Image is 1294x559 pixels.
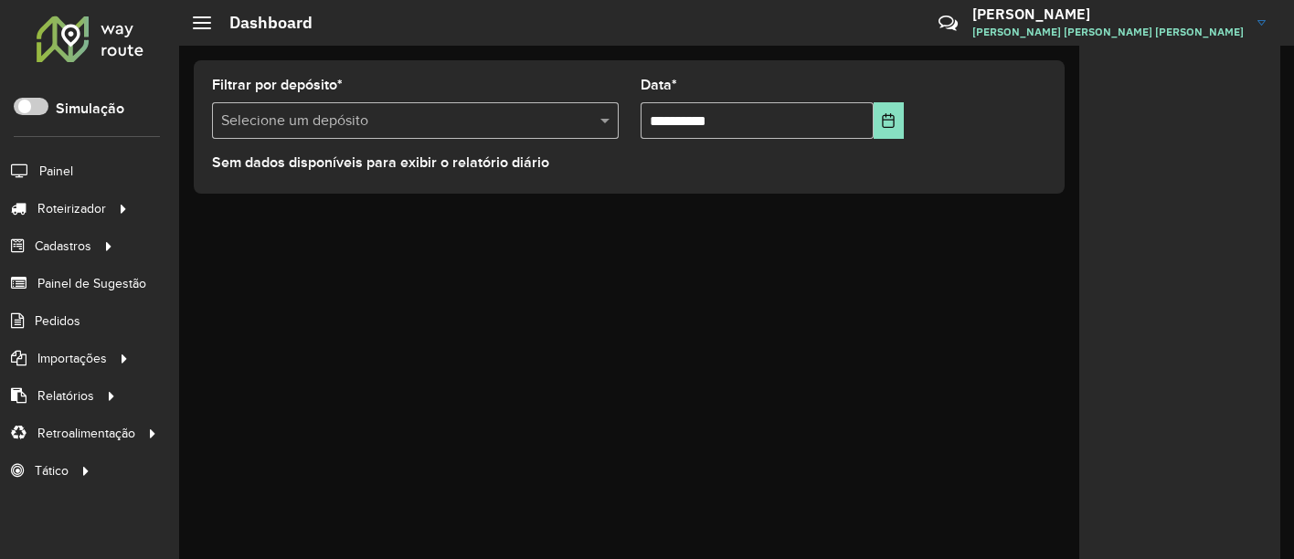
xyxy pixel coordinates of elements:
[211,13,313,33] h2: Dashboard
[641,74,677,96] label: Data
[35,237,91,256] span: Cadastros
[874,102,904,139] button: Choose Date
[972,5,1244,23] h3: [PERSON_NAME]
[35,461,69,480] span: Tático
[37,274,146,293] span: Painel de Sugestão
[39,162,73,181] span: Painel
[212,152,549,174] label: Sem dados disponíveis para exibir o relatório diário
[37,199,106,218] span: Roteirizador
[56,98,124,120] label: Simulação
[928,4,968,43] a: Contato Rápido
[37,424,135,443] span: Retroalimentação
[37,386,94,406] span: Relatórios
[35,311,80,331] span: Pedidos
[212,74,343,96] label: Filtrar por depósito
[972,24,1244,40] span: [PERSON_NAME] [PERSON_NAME] [PERSON_NAME]
[37,349,107,368] span: Importações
